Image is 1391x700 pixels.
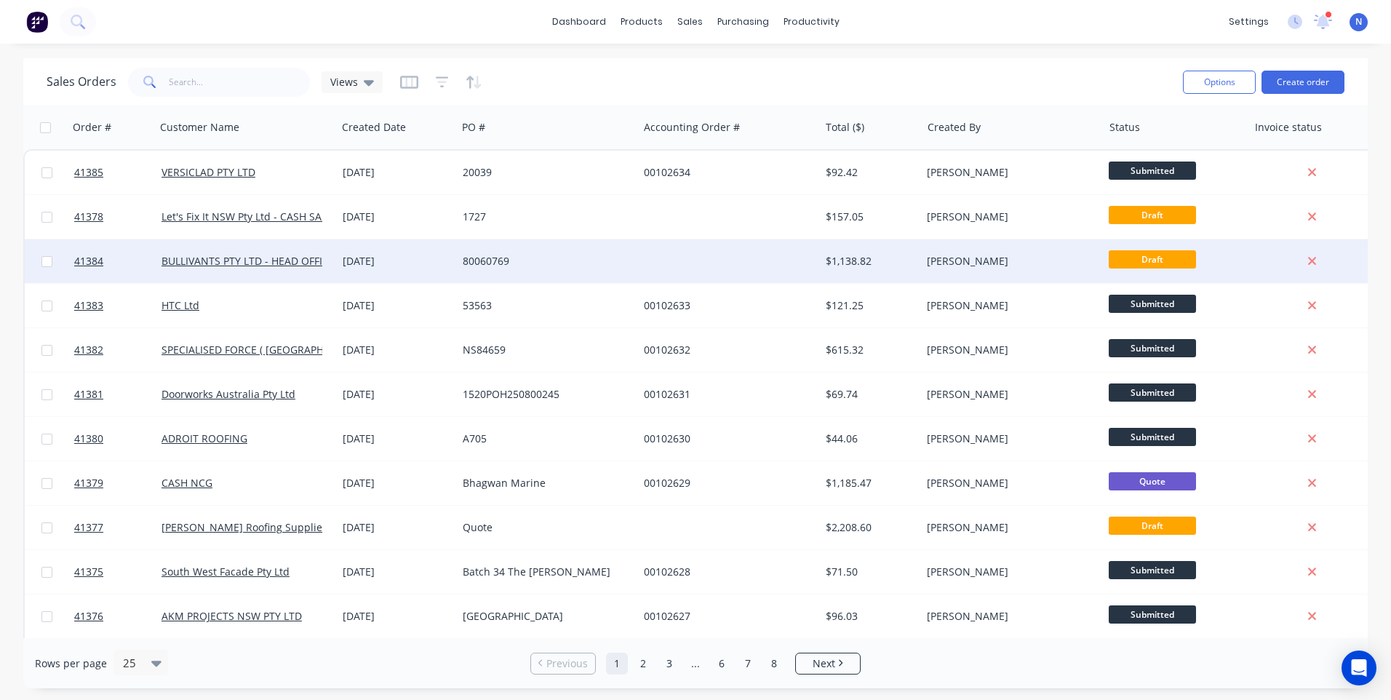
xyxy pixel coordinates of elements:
[826,476,911,490] div: $1,185.47
[644,165,805,180] div: 00102634
[74,461,162,505] a: 41379
[927,210,1088,224] div: [PERSON_NAME]
[826,565,911,579] div: $71.50
[927,165,1088,180] div: [PERSON_NAME]
[644,298,805,313] div: 00102633
[644,343,805,357] div: 00102632
[330,74,358,90] span: Views
[545,11,613,33] a: dashboard
[928,120,981,135] div: Created By
[74,210,103,224] span: 41378
[343,343,451,357] div: [DATE]
[162,343,369,357] a: SPECIALISED FORCE ( [GEOGRAPHIC_DATA])
[546,656,588,671] span: Previous
[74,195,162,239] a: 41378
[162,476,212,490] a: CASH NCG
[826,120,864,135] div: Total ($)
[776,11,847,33] div: productivity
[343,476,451,490] div: [DATE]
[632,653,654,675] a: Page 2
[826,387,911,402] div: $69.74
[927,254,1088,269] div: [PERSON_NAME]
[160,120,239,135] div: Customer Name
[927,565,1088,579] div: [PERSON_NAME]
[162,387,295,401] a: Doorworks Australia Pty Ltd
[74,151,162,194] a: 41385
[1183,71,1256,94] button: Options
[1262,71,1344,94] button: Create order
[1109,120,1140,135] div: Status
[658,653,680,675] a: Page 3
[1109,605,1196,624] span: Submitted
[826,165,911,180] div: $92.42
[74,550,162,594] a: 41375
[826,343,911,357] div: $615.32
[463,476,624,490] div: Bhagwan Marine
[343,520,451,535] div: [DATE]
[710,11,776,33] div: purchasing
[927,298,1088,313] div: [PERSON_NAME]
[531,656,595,671] a: Previous page
[1355,15,1362,28] span: N
[644,120,740,135] div: Accounting Order #
[162,210,332,223] a: Let's Fix It NSW Pty Ltd - CASH SALE
[74,417,162,461] a: 41380
[1109,206,1196,224] span: Draft
[813,656,835,671] span: Next
[74,254,103,269] span: 41384
[711,653,733,675] a: Page 6
[74,506,162,549] a: 41377
[162,520,327,534] a: [PERSON_NAME] Roofing Supplies
[74,165,103,180] span: 41385
[343,431,451,446] div: [DATE]
[162,565,290,578] a: South West Facade Pty Ltd
[463,343,624,357] div: NS84659
[162,609,302,623] a: AKM PROJECTS NSW PTY LTD
[74,594,162,638] a: 41376
[826,431,911,446] div: $44.06
[763,653,785,675] a: Page 8
[927,431,1088,446] div: [PERSON_NAME]
[162,298,199,312] a: HTC Ltd
[796,656,860,671] a: Next page
[343,165,451,180] div: [DATE]
[343,298,451,313] div: [DATE]
[463,165,624,180] div: 20039
[169,68,311,97] input: Search...
[463,520,624,535] div: Quote
[74,565,103,579] span: 41375
[826,520,911,535] div: $2,208.60
[826,609,911,624] div: $96.03
[1221,11,1276,33] div: settings
[462,120,485,135] div: PO #
[463,298,624,313] div: 53563
[74,476,103,490] span: 41379
[644,609,805,624] div: 00102627
[1109,162,1196,180] span: Submitted
[644,431,805,446] div: 00102630
[463,254,624,269] div: 80060769
[1109,383,1196,402] span: Submitted
[463,565,624,579] div: Batch 34 The [PERSON_NAME]
[26,11,48,33] img: Factory
[73,120,111,135] div: Order #
[826,254,911,269] div: $1,138.82
[343,609,451,624] div: [DATE]
[737,653,759,675] a: Page 7
[606,653,628,675] a: Page 1 is your current page
[644,565,805,579] div: 00102628
[927,343,1088,357] div: [PERSON_NAME]
[343,387,451,402] div: [DATE]
[74,520,103,535] span: 41377
[1342,651,1376,685] div: Open Intercom Messenger
[463,609,624,624] div: [GEOGRAPHIC_DATA]
[644,476,805,490] div: 00102629
[1109,428,1196,446] span: Submitted
[74,239,162,283] a: 41384
[74,343,103,357] span: 41382
[927,609,1088,624] div: [PERSON_NAME]
[826,210,911,224] div: $157.05
[1109,472,1196,490] span: Quote
[74,284,162,327] a: 41383
[74,328,162,372] a: 41382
